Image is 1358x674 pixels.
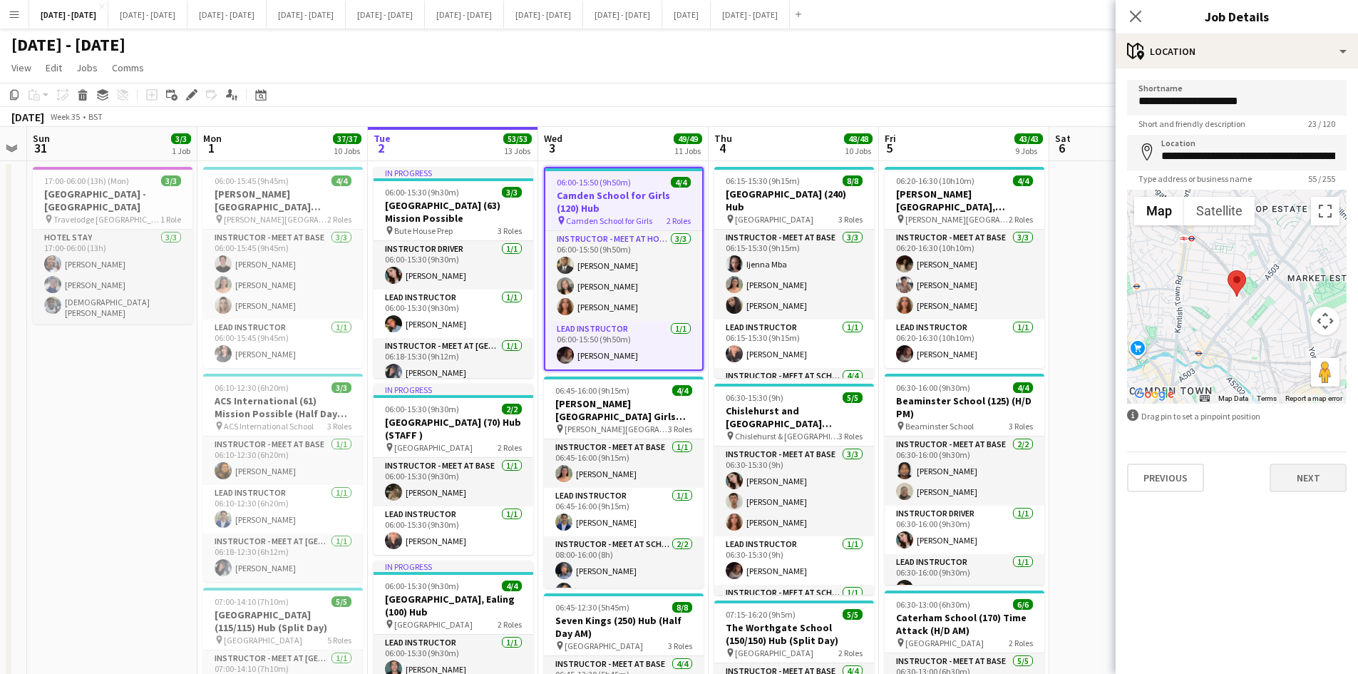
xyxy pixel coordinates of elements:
[327,421,351,432] span: 3 Roles
[544,132,562,145] span: Wed
[374,199,533,225] h3: [GEOGRAPHIC_DATA] (63) Mission Possible
[203,230,363,320] app-card-role: Instructor - Meet at Base3/306:00-15:45 (9h45m)[PERSON_NAME][PERSON_NAME][PERSON_NAME]
[1311,197,1339,225] button: Toggle fullscreen view
[425,1,504,29] button: [DATE] - [DATE]
[160,214,181,225] span: 1 Role
[544,614,704,640] h3: Seven Kings (250) Hub (Half Day AM)
[714,132,732,145] span: Thu
[545,189,702,215] h3: Camden School for Girls (120) Hub
[33,132,50,145] span: Sun
[88,111,103,122] div: BST
[203,320,363,368] app-card-role: Lead Instructor1/106:00-15:45 (9h45m)[PERSON_NAME]
[544,439,704,488] app-card-role: Instructor - Meet at Base1/106:45-16:00 (9h15m)[PERSON_NAME]
[76,61,98,74] span: Jobs
[712,140,732,156] span: 4
[46,61,62,74] span: Edit
[394,619,473,630] span: [GEOGRAPHIC_DATA]
[1055,132,1071,145] span: Sat
[843,609,863,620] span: 5/5
[714,404,874,430] h3: Chislehurst and [GEOGRAPHIC_DATA] (130/130) Hub (split day)
[714,446,874,536] app-card-role: Instructor - Meet at Base3/306:30-15:30 (9h)[PERSON_NAME][PERSON_NAME][PERSON_NAME]
[565,424,668,434] span: [PERSON_NAME][GEOGRAPHIC_DATA] for Girls
[714,621,874,647] h3: The Worthgate School (150/150) Hub (Split Day)
[714,536,874,585] app-card-role: Lead Instructor1/106:30-15:30 (9h)[PERSON_NAME]
[333,133,361,144] span: 37/37
[1134,197,1184,225] button: Show street map
[885,230,1044,320] app-card-role: Instructor - Meet at Base3/306:20-16:30 (10h10m)[PERSON_NAME][PERSON_NAME][PERSON_NAME]
[394,442,473,453] span: [GEOGRAPHIC_DATA]
[327,635,351,645] span: 5 Roles
[40,58,68,77] a: Edit
[374,593,533,618] h3: [GEOGRAPHIC_DATA], Ealing (100) Hub
[106,58,150,77] a: Comms
[1127,173,1263,184] span: Type address or business name
[838,431,863,441] span: 3 Roles
[1200,394,1210,404] button: Keyboard shortcuts
[11,34,125,56] h1: [DATE] - [DATE]
[905,638,984,648] span: [GEOGRAPHIC_DATA]
[672,602,692,613] span: 8/8
[1127,409,1347,423] div: Drag pin to set a pinpoint position
[838,214,863,225] span: 3 Roles
[566,215,652,226] span: Camden School for Girls
[215,175,289,186] span: 06:00-15:45 (9h45m)
[201,140,222,156] span: 1
[215,596,289,607] span: 07:00-14:10 (7h10m)
[555,385,629,396] span: 06:45-16:00 (9h15m)
[224,421,314,432] span: ACS International School
[331,175,351,186] span: 4/4
[1131,385,1178,404] img: Google
[331,382,351,393] span: 3/3
[394,225,453,236] span: Bute House Prep
[371,140,391,156] span: 2
[714,585,874,633] app-card-role: Instructor - Meet at School1/1
[224,635,302,645] span: [GEOGRAPHIC_DATA]
[1053,140,1071,156] span: 6
[1009,421,1033,432] span: 3 Roles
[331,596,351,607] span: 5/5
[374,167,533,378] app-job-card: In progress06:00-15:30 (9h30m)3/3[GEOGRAPHIC_DATA] (63) Mission Possible Bute House Prep3 RolesIn...
[374,384,533,555] app-job-card: In progress06:00-15:30 (9h30m)2/2[GEOGRAPHIC_DATA] (70) Hub (STAFF ) [GEOGRAPHIC_DATA]2 RolesInst...
[896,382,970,393] span: 06:30-16:00 (9h30m)
[735,431,838,441] span: Chislehurst & [GEOGRAPHIC_DATA]
[1013,599,1033,610] span: 6/6
[1297,173,1347,184] span: 55 / 255
[905,421,974,432] span: Beaminster School
[714,384,874,595] div: 06:30-15:30 (9h)5/5Chislehurst and [GEOGRAPHIC_DATA] (130/130) Hub (split day) Chislehurst & [GEO...
[502,581,522,591] span: 4/4
[108,1,187,29] button: [DATE] - [DATE]
[885,506,1044,554] app-card-role: Instructor Driver1/106:30-16:00 (9h30m)[PERSON_NAME]
[714,167,874,378] div: 06:15-15:30 (9h15m)8/8[GEOGRAPHIC_DATA] (240) Hub [GEOGRAPHIC_DATA]3 RolesInstructor - Meet at Ba...
[843,175,863,186] span: 8/8
[885,167,1044,368] app-job-card: 06:20-16:30 (10h10m)4/4[PERSON_NAME][GEOGRAPHIC_DATA], [PERSON_NAME] (126/94) Hub (Split Day) [PE...
[905,214,1009,225] span: [PERSON_NAME][GEOGRAPHIC_DATA], Witley
[674,145,701,156] div: 11 Jobs
[385,581,459,591] span: 06:00-15:30 (9h30m)
[346,1,425,29] button: [DATE] - [DATE]
[203,533,363,582] app-card-role: Instructor - Meet at [GEOGRAPHIC_DATA]1/106:18-12:30 (6h12m)[PERSON_NAME]
[843,392,863,403] span: 5/5
[203,132,222,145] span: Mon
[1270,464,1347,492] button: Next
[161,175,181,186] span: 3/3
[885,394,1044,420] h3: Beaminster School (125) (H/D PM)
[885,374,1044,585] div: 06:30-16:00 (9h30m)4/4Beaminster School (125) (H/D PM) Beaminster School3 RolesInstructor - Meet ...
[374,384,533,395] div: In progress
[557,177,631,188] span: 06:00-15:50 (9h50m)
[374,416,533,441] h3: [GEOGRAPHIC_DATA] (70) Hub (STAFF )
[112,61,144,74] span: Comms
[668,640,692,651] span: 3 Roles
[374,167,533,178] div: In progress
[374,241,533,290] app-card-role: Instructor Driver1/106:00-15:30 (9h30m)[PERSON_NAME]
[735,648,813,658] span: [GEOGRAPHIC_DATA]
[544,377,704,588] app-job-card: 06:45-16:00 (9h15m)4/4[PERSON_NAME][GEOGRAPHIC_DATA] Girls (120/120) Hub (Split Day) [PERSON_NAME...
[33,167,192,324] app-job-card: 17:00-06:00 (13h) (Mon)3/3[GEOGRAPHIC_DATA] - [GEOGRAPHIC_DATA] Travelodge [GEOGRAPHIC_DATA] [GEO...
[1013,175,1033,186] span: 4/4
[172,145,190,156] div: 1 Job
[1009,638,1033,648] span: 2 Roles
[544,167,704,371] app-job-card: 06:00-15:50 (9h50m)4/4Camden School for Girls (120) Hub Camden School for Girls2 RolesInstructor ...
[47,111,83,122] span: Week 35
[714,320,874,368] app-card-role: Lead Instructor1/106:15-15:30 (9h15m)[PERSON_NAME]
[726,392,783,403] span: 06:30-15:30 (9h)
